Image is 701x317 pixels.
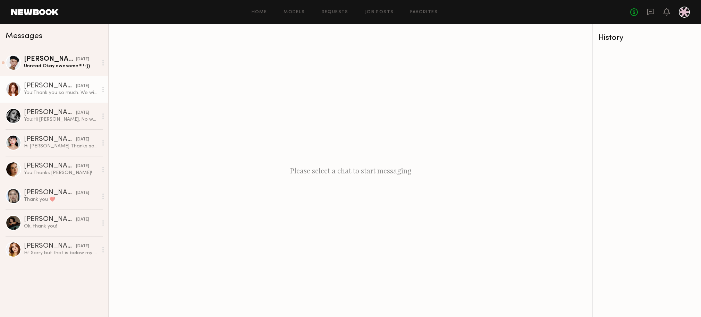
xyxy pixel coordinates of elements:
[322,10,348,15] a: Requests
[24,63,98,69] div: Unread: Okay awesome!!!! :))
[24,223,98,230] div: Ok, thank you!
[24,216,76,223] div: [PERSON_NAME]
[24,250,98,256] div: Hi! Sorry but that is below my rate.
[109,24,592,317] div: Please select a chat to start messaging
[24,116,98,123] div: You: Hi [PERSON_NAME], No worries, I totally understand! Would love to work with you in our futur...
[76,56,89,63] div: [DATE]
[284,10,305,15] a: Models
[24,143,98,149] div: Hi [PERSON_NAME] Thanks so much for your kind words! I hope to work together in the future. [PERS...
[24,89,98,96] div: You: Thank you so much. We will send out the call sheet!
[76,243,89,250] div: [DATE]
[76,216,89,223] div: [DATE]
[76,190,89,196] div: [DATE]
[24,243,76,250] div: [PERSON_NAME]
[24,109,76,116] div: [PERSON_NAME]
[24,136,76,143] div: [PERSON_NAME]
[598,34,695,42] div: History
[76,110,89,116] div: [DATE]
[76,163,89,170] div: [DATE]
[24,163,76,170] div: [PERSON_NAME]
[252,10,267,15] a: Home
[24,56,76,63] div: [PERSON_NAME]
[76,136,89,143] div: [DATE]
[365,10,394,15] a: Job Posts
[24,196,98,203] div: Thank you ❤️
[24,170,98,176] div: You: Thanks [PERSON_NAME]! We will definitely reach out for the next shoot :) We would love to wo...
[24,189,76,196] div: [PERSON_NAME]
[6,32,42,40] span: Messages
[24,83,76,89] div: [PERSON_NAME]
[76,83,89,89] div: [DATE]
[410,10,438,15] a: Favorites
